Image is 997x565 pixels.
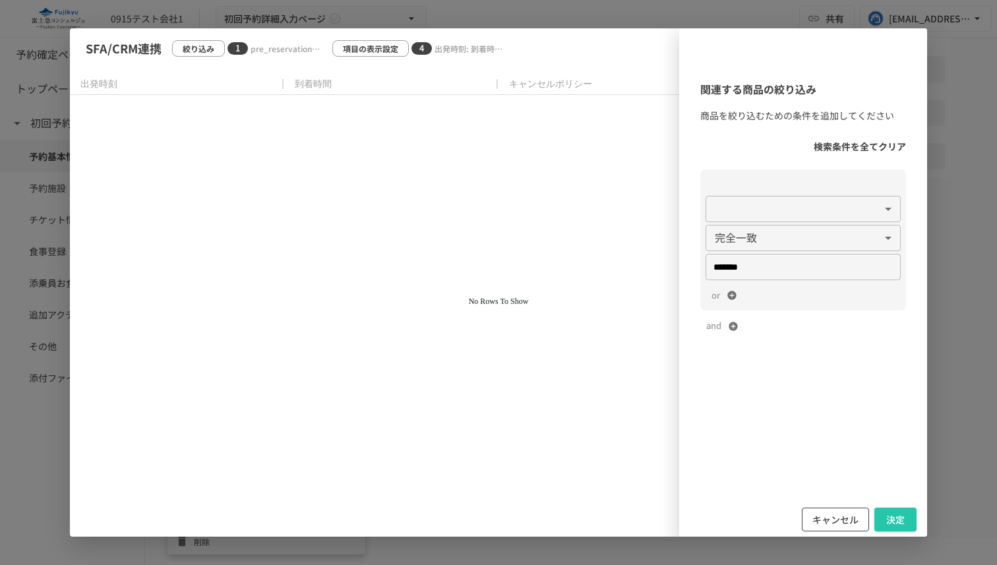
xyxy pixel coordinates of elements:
p: 商品を絞り込むための条件を追加してください [700,108,906,123]
div: 完全一致 [706,222,901,255]
p: 関連する商品の絞り込み [700,81,906,98]
p: 検索条件を全てクリア [814,139,906,154]
span: 完全一致 [715,229,880,247]
div: ​ [706,196,901,222]
button: or [700,285,749,305]
button: and [700,316,757,336]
